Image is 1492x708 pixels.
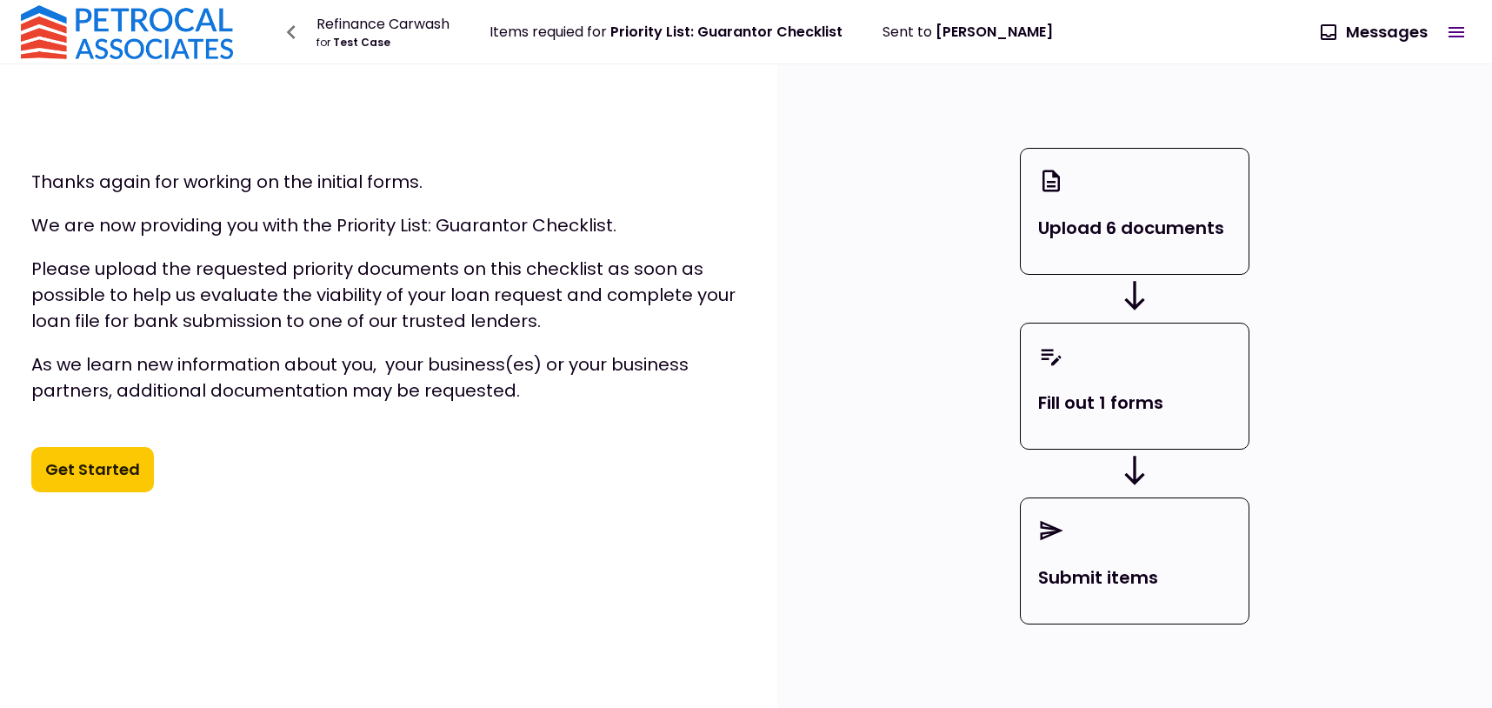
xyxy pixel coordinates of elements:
img: Logo [21,5,233,59]
p: Fill out 1 forms [1038,390,1230,416]
span: [PERSON_NAME] [936,22,1053,42]
p: As we learn new information about you, your business(es) or your business partners, additional do... [31,351,746,404]
span: Priority List: Guarantor Checklist [610,22,843,42]
p: Submit items [1038,564,1230,591]
p: We are now providing you with the Priority List: Guarantor Checklist. [31,212,746,238]
span: for [316,35,330,50]
p: Please upload the requested priority documents on this checklist as soon as possible to help us e... [31,256,746,334]
p: Upload 6 documents [1038,215,1230,241]
div: Items requied for [490,21,843,43]
div: Test Case [316,35,450,50]
button: Get Started [31,447,154,492]
div: Refinance Carwash [316,13,450,35]
p: Thanks again for working on the initial forms. [31,169,746,195]
button: Messages [1308,10,1442,55]
div: Sent to [883,21,1053,43]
